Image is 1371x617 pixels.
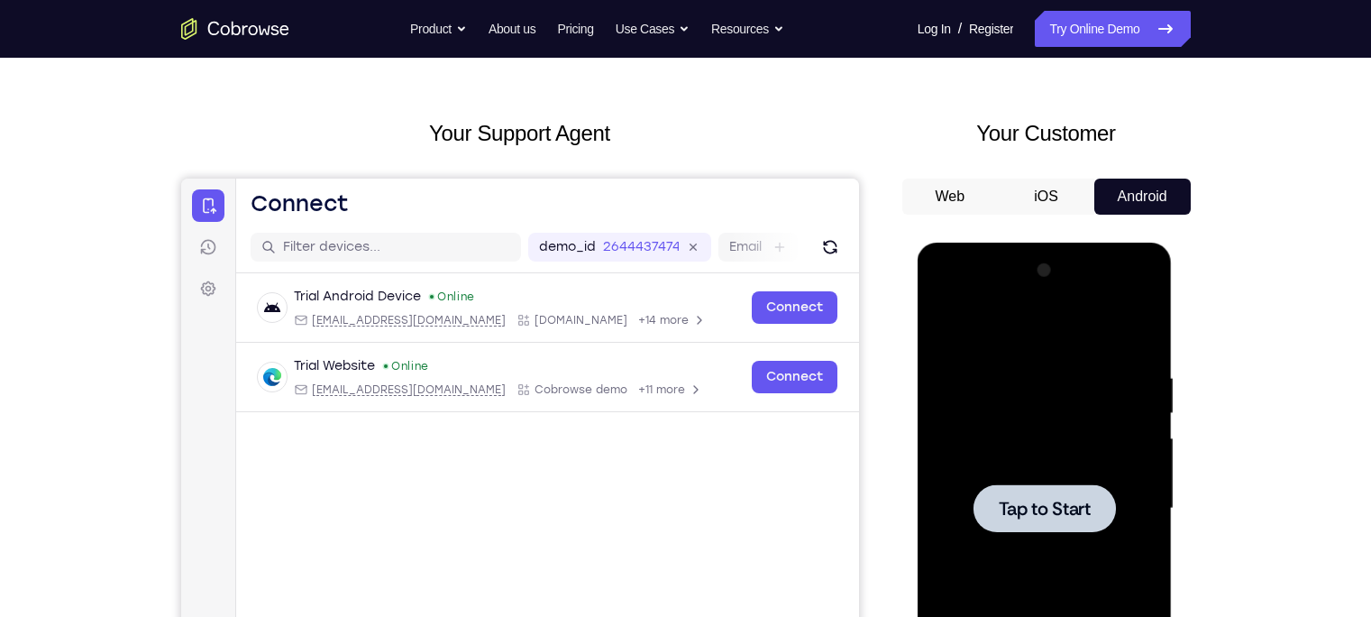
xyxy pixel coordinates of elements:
[410,11,467,47] button: Product
[457,134,507,149] span: +14 more
[353,134,446,149] span: Cobrowse.io
[55,95,678,164] div: Open device details
[335,134,446,149] div: App
[711,11,784,47] button: Resources
[113,134,324,149] div: Email
[571,113,656,145] a: Connect
[113,179,194,197] div: Trial Website
[181,117,859,150] h2: Your Support Agent
[1035,11,1190,47] a: Try Online Demo
[312,543,421,579] button: 6-digit code
[335,204,446,218] div: App
[457,204,504,218] span: +11 more
[353,204,446,218] span: Cobrowse demo
[902,179,999,215] button: Web
[616,11,690,47] button: Use Cases
[998,179,1094,215] button: iOS
[181,18,289,40] a: Go to the home page
[131,204,324,218] span: web@example.com
[557,11,593,47] a: Pricing
[489,11,535,47] a: About us
[571,182,656,215] a: Connect
[56,242,198,290] button: Tap to Start
[113,204,324,218] div: Email
[1094,179,1191,215] button: Android
[902,117,1191,150] h2: Your Customer
[201,180,248,195] div: Online
[203,186,206,189] div: New devices found.
[247,111,294,125] div: Online
[249,116,252,120] div: New devices found.
[81,257,173,275] span: Tap to Start
[918,11,951,47] a: Log In
[969,11,1013,47] a: Register
[55,164,678,234] div: Open device details
[113,109,240,127] div: Trial Android Device
[131,134,324,149] span: android@example.com
[958,18,962,40] span: /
